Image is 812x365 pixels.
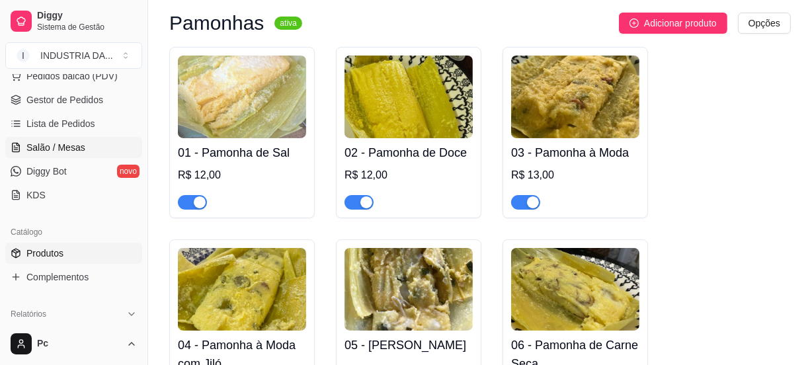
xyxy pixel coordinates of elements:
span: Sistema de Gestão [37,22,137,32]
h4: 01 - Pamonha de Sal [178,143,306,162]
a: Complementos [5,266,142,288]
span: KDS [26,188,46,202]
sup: ativa [274,17,302,30]
img: product-image [345,56,473,138]
a: Lista de Pedidos [5,113,142,134]
span: Adicionar produto [644,16,717,30]
img: product-image [511,248,639,331]
div: R$ 12,00 [345,167,473,183]
a: Produtos [5,243,142,264]
button: Select a team [5,42,142,69]
span: I [17,49,30,62]
span: Opções [749,16,780,30]
div: R$ 12,00 [178,167,306,183]
span: Gestor de Pedidos [26,93,103,106]
span: Salão / Mesas [26,141,85,154]
a: DiggySistema de Gestão [5,5,142,37]
button: Pc [5,328,142,360]
button: Adicionar produto [619,13,727,34]
img: product-image [511,56,639,138]
span: Produtos [26,247,63,260]
a: Gestor de Pedidos [5,89,142,110]
div: Catálogo [5,222,142,243]
h4: 02 - Pamonha de Doce [345,143,473,162]
img: product-image [178,248,306,331]
div: INDUSTRIA DA ... [40,49,113,62]
span: Diggy Bot [26,165,67,178]
span: Relatórios [11,309,46,319]
span: Diggy [37,10,137,22]
a: Diggy Botnovo [5,161,142,182]
span: plus-circle [629,19,639,28]
span: Pc [37,338,121,350]
span: Pedidos balcão (PDV) [26,69,118,83]
h4: 03 - Pamonha à Moda [511,143,639,162]
span: Complementos [26,270,89,284]
h4: 05 - [PERSON_NAME] [345,336,473,354]
button: Opções [738,13,791,34]
button: Pedidos balcão (PDV) [5,65,142,87]
span: Lista de Pedidos [26,117,95,130]
h3: Pamonhas [169,15,264,31]
a: Salão / Mesas [5,137,142,158]
div: R$ 13,00 [511,167,639,183]
img: product-image [178,56,306,138]
a: KDS [5,184,142,206]
img: product-image [345,248,473,331]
